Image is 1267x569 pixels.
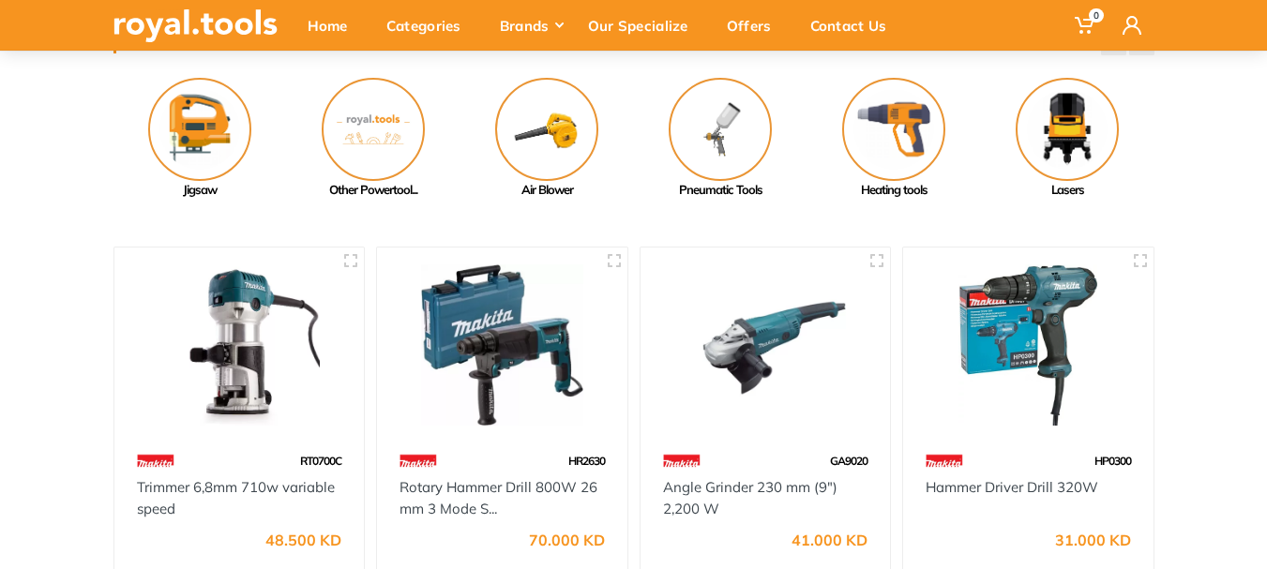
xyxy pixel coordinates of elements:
img: Royal - Heating tools [842,78,945,181]
div: Categories [373,6,487,45]
div: Air Blower [460,181,634,200]
div: Other Powertool... [287,181,460,200]
a: Heating tools [807,78,981,200]
a: Jigsaw [113,78,287,200]
a: Other Powertool... [287,78,460,200]
img: Royal Tools - Angle Grinder 230 mm (9″) 2,200 W [657,264,874,427]
span: HP0300 [1094,454,1131,468]
img: 42.webp [137,444,174,477]
div: Our Specialize [575,6,714,45]
a: Lasers [981,78,1154,200]
div: 70.000 KD [529,532,605,547]
div: Jigsaw [113,181,287,200]
div: 41.000 KD [792,532,867,547]
img: Royal - Pneumatic Tools [669,78,772,181]
img: Royal Tools - Trimmer 6,8mm 710w variable speed [131,264,348,427]
span: RT0700C [300,454,341,468]
div: 31.000 KD [1055,532,1131,547]
img: Royal - Air Blower [495,78,598,181]
img: 42.webp [663,444,701,477]
a: Pneumatic Tools [634,78,807,200]
img: Royal - Jigsaw [148,78,251,181]
div: Heating tools [807,181,981,200]
div: Pneumatic Tools [634,181,807,200]
div: Contact Us [797,6,913,45]
a: Hammer Driver Drill 320W [926,478,1098,496]
a: Trimmer 6,8mm 710w variable speed [137,478,335,517]
img: Royal - Lasers [1016,78,1119,181]
a: Air Blower [460,78,634,200]
a: Angle Grinder 230 mm (9″) 2,200 W [663,478,837,517]
div: 48.500 KD [265,532,341,547]
div: Lasers [981,181,1154,200]
img: 42.webp [926,444,963,477]
img: Royal Tools - Hammer Driver Drill 320W [920,264,1137,427]
span: 0 [1089,8,1104,22]
img: No Image [322,78,425,181]
span: GA9020 [830,454,867,468]
img: Royal Tools - Rotary Hammer Drill 800W 26 mm 3 Mode SDS Plus [394,264,611,427]
div: Offers [714,6,797,45]
div: Brands [487,6,575,45]
a: Rotary Hammer Drill 800W 26 mm 3 Mode S... [400,478,597,517]
span: HR2630 [568,454,605,468]
img: royal.tools Logo [113,9,278,42]
img: 42.webp [400,444,437,477]
div: Home [294,6,373,45]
